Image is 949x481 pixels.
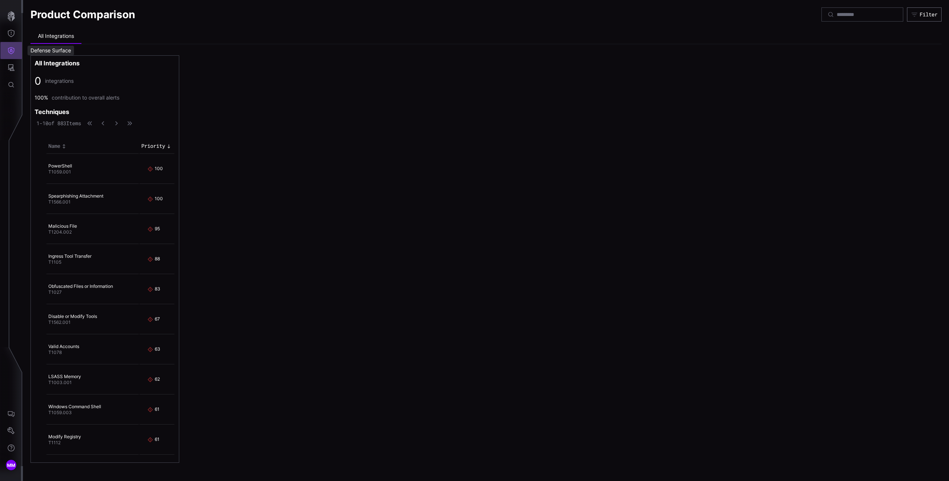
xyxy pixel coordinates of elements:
h3: All Integrations [35,59,175,67]
div: 83 [155,286,161,293]
div: Toggle sort direction [141,143,173,149]
span: contribution to overall alerts [52,94,119,101]
span: T1059.001 [48,169,71,175]
span: integrations [45,78,74,84]
h3: Techniques [35,108,69,116]
a: Valid Accounts [48,344,79,349]
a: Malicious File [48,223,77,229]
a: Obfuscated Files or Information [48,283,113,289]
span: MM [7,461,16,469]
span: T1112 [48,440,61,445]
span: T1204.002 [48,229,72,235]
a: LSASS Memory [48,374,81,379]
span: 0 [35,74,41,88]
div: 100 [155,196,161,202]
span: T1059.003 [48,410,72,415]
span: T1562.001 [48,319,71,325]
button: Previous Page [98,120,108,127]
div: 61 [155,436,161,443]
a: Spearphishing Attachment [48,193,103,199]
button: First Page [85,120,94,127]
div: Defense Surface [28,46,74,55]
a: Disable or Modify Tools [48,313,97,319]
span: T1003.001 [48,380,72,385]
a: Windows Command Shell [48,404,101,409]
div: Filter [920,11,937,18]
div: 88 [155,256,161,263]
div: 61 [155,406,161,413]
a: PowerShell [48,163,72,169]
a: Ingress Tool Transfer [48,253,91,259]
div: Priority [141,143,165,149]
div: 100 [155,166,161,172]
span: T1105 [48,259,61,265]
h1: Product Comparison [30,8,135,21]
div: 63 [155,346,161,353]
div: 95 [155,226,161,233]
span: T1027 [48,289,62,295]
button: Filter [907,7,942,22]
button: Last Page [125,120,135,127]
a: Modify Registry [48,434,81,439]
div: 62 [155,376,161,383]
button: MM [0,456,22,474]
div: 67 [155,316,161,323]
span: T1566.001 [48,199,71,205]
div: Toggle sort direction [48,143,137,149]
li: All Integrations [30,29,81,44]
span: T1078 [48,350,62,355]
span: 1 - 10 of 883 Items [36,120,81,127]
button: Next Page [112,120,121,127]
div: 100% [35,94,48,101]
